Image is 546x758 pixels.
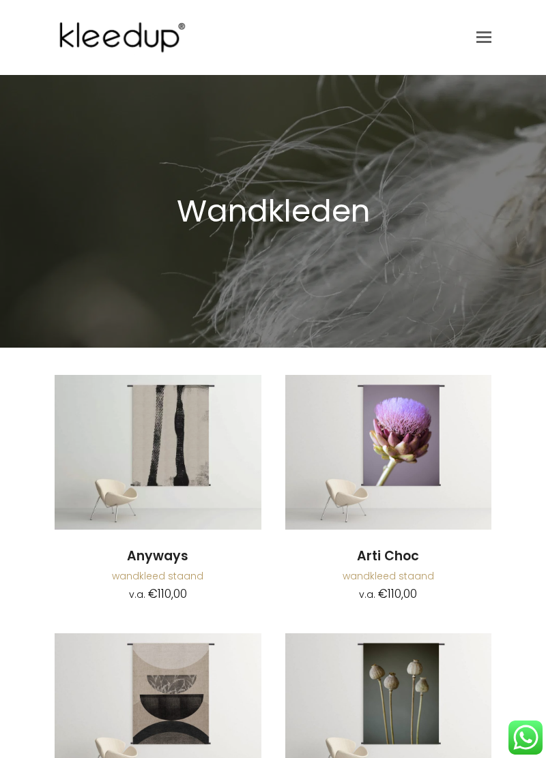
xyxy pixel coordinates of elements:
a: Toggle mobile menu [476,27,491,48]
bdi: 110,00 [148,586,187,602]
bdi: 110,00 [378,586,417,602]
span: € [378,586,388,602]
a: Anyways [55,375,261,532]
a: Anyways [55,547,261,566]
span: v.a. [129,588,145,601]
span: € [148,586,158,602]
a: wandkleed staand [343,569,434,583]
img: Anyways [55,375,261,530]
a: wandkleed staand [112,569,203,583]
img: Arti Choc [285,375,492,530]
a: Arti Choc [285,547,492,566]
img: Kleedup [55,10,195,65]
span: v.a. [359,588,375,601]
span: Wandkleden [177,189,370,232]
